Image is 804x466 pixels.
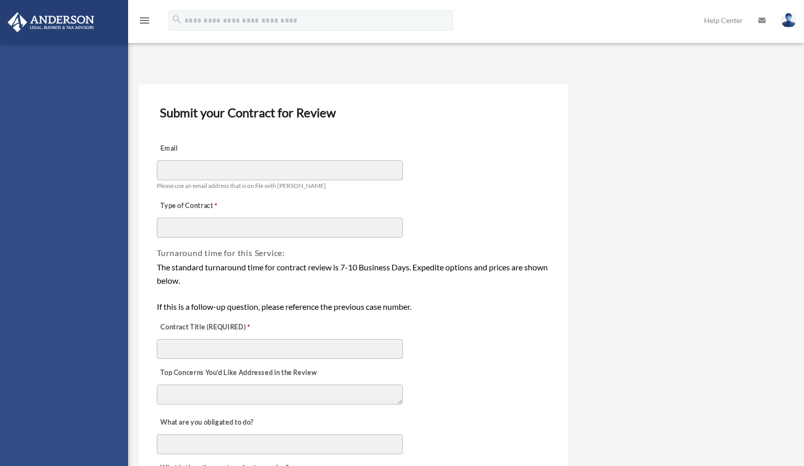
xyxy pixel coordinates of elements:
label: Type of Contract [157,199,259,213]
img: User Pic [781,13,796,28]
span: Turnaround time for this Service: [157,248,285,258]
a: menu [138,18,151,27]
label: Email [157,141,259,156]
label: Contract Title (REQUIRED) [157,320,259,334]
i: search [171,14,182,25]
img: Anderson Advisors Platinum Portal [5,12,97,32]
span: Please use an email address that is on file with [PERSON_NAME] [157,182,326,189]
i: menu [138,14,151,27]
div: The standard turnaround time for contract review is 7-10 Business Days. Expedite options and pric... [157,261,550,313]
label: What are you obligated to do? [157,415,259,430]
h3: Submit your Contract for Review [156,102,551,123]
label: Top Concerns You’d Like Addressed in the Review [157,366,320,380]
